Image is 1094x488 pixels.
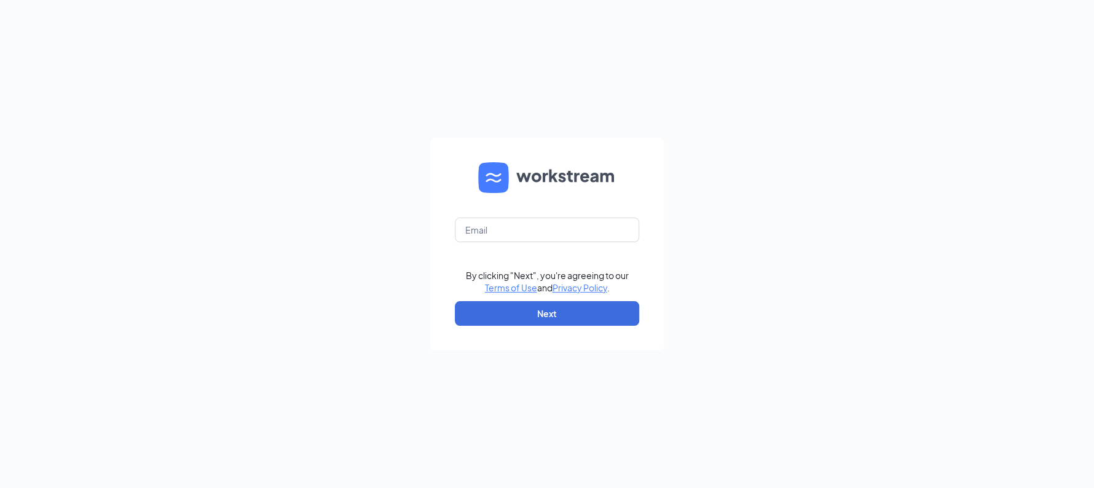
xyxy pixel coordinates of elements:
input: Email [455,218,639,242]
button: Next [455,301,639,326]
img: WS logo and Workstream text [478,162,616,193]
a: Terms of Use [485,282,537,293]
a: Privacy Policy [553,282,607,293]
div: By clicking "Next", you're agreeing to our and . [466,269,629,294]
